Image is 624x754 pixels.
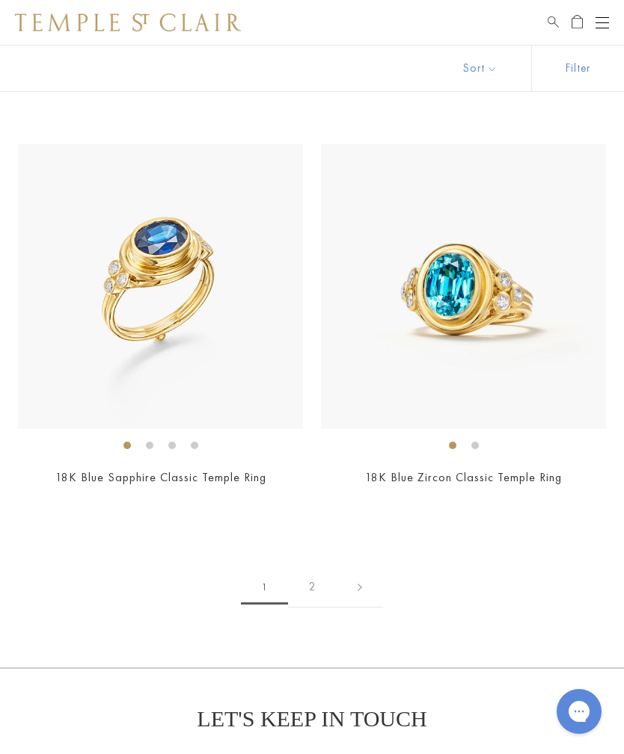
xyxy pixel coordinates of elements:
[572,13,583,31] a: Open Shopping Bag
[549,684,609,739] iframe: Gorgias live chat messenger
[241,570,288,605] span: 1
[337,566,383,608] a: Next page
[18,144,303,429] img: R16111-BSDI9HBY
[321,144,606,429] img: 18K Blue Zircon Classic Temple Ring
[548,13,559,31] a: Search
[55,469,266,485] a: 18K Blue Sapphire Classic Temple Ring
[15,13,241,31] img: Temple St. Clair
[596,13,609,31] button: Open navigation
[429,46,531,91] button: Show sort by
[197,706,426,732] p: LET'S KEEP IN TOUCH
[531,46,624,91] button: Show filters
[365,469,562,485] a: 18K Blue Zircon Classic Temple Ring
[288,566,337,608] a: 2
